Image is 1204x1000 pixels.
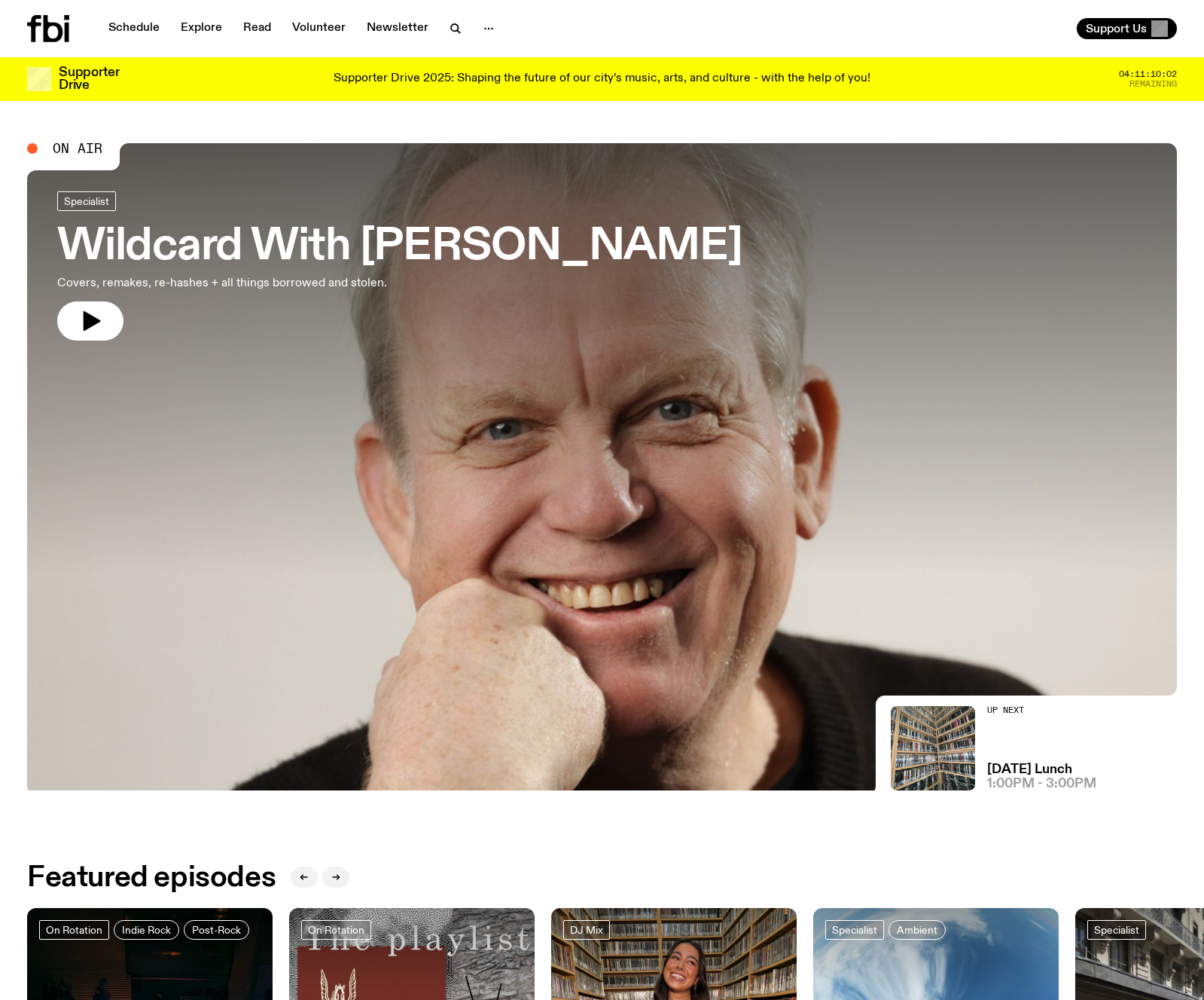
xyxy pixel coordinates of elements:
button: Support Us [1077,18,1177,39]
p: Supporter Drive 2025: Shaping the future of our city’s music, arts, and culture - with the help o... [334,72,870,86]
a: Newsletter [358,18,437,39]
span: DJ Mix [570,924,603,935]
a: [DATE] Lunch [987,763,1072,776]
span: Post-Rock [192,924,241,935]
span: On Rotation [308,924,364,935]
span: On Rotation [46,924,102,935]
a: Schedule [99,18,169,39]
span: On Air [53,142,102,155]
span: Specialist [832,924,877,935]
h2: Up Next [987,706,1096,714]
span: Specialist [1094,924,1139,935]
a: On Rotation [39,920,109,940]
a: Post-Rock [184,920,249,940]
span: Support Us [1086,22,1147,35]
a: On Rotation [301,920,371,940]
img: A corner shot of the fbi music library [891,706,975,791]
p: Covers, remakes, re-hashes + all things borrowed and stolen. [57,274,443,292]
span: 04:11:10:02 [1119,70,1177,78]
h2: Featured episodes [27,864,276,891]
span: 1:00pm - 3:00pm [987,778,1096,791]
a: Explore [172,18,231,39]
a: Specialist [1087,920,1146,940]
a: Specialist [57,191,116,211]
a: Wildcard With [PERSON_NAME]Covers, remakes, re-hashes + all things borrowed and stolen. [57,191,742,341]
a: Read [234,18,280,39]
span: Specialist [64,195,109,206]
span: Indie Rock [122,924,171,935]
span: Remaining [1129,80,1177,88]
a: Indie Rock [114,920,179,940]
span: Ambient [897,924,937,935]
a: Specialist [825,920,884,940]
a: DJ Mix [563,920,610,940]
a: Stuart is smiling charmingly, wearing a black t-shirt against a stark white background. [27,143,1177,791]
h3: Supporter Drive [59,66,119,92]
a: Ambient [889,920,946,940]
h3: Wildcard With [PERSON_NAME] [57,226,742,268]
a: Volunteer [283,18,355,39]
